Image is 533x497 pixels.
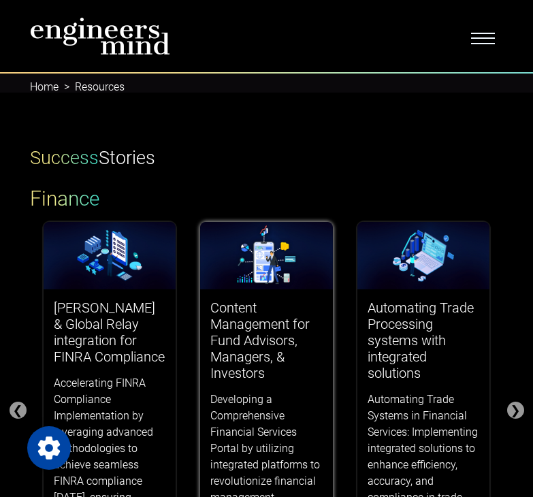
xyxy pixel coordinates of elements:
img: logo [30,17,170,55]
div: ❯ [507,402,524,419]
h1: Stories [30,147,155,169]
h3: Content Management for Fund Advisors, Managers, & Investors [210,300,323,381]
a: Home [30,80,59,93]
h3: Automating Trade Processing systems with integrated solutions [368,300,480,381]
span: Success [30,147,99,169]
button: Toggle navigation [462,25,504,48]
nav: breadcrumb [30,65,504,82]
img: logos [44,222,176,289]
img: logos [200,222,333,289]
h3: [PERSON_NAME] & Global Relay integration for FINRA Compliance [54,300,166,365]
li: Resources [59,79,125,95]
div: ❮ [10,402,27,419]
span: Finance [30,187,100,210]
img: logos [357,222,490,289]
